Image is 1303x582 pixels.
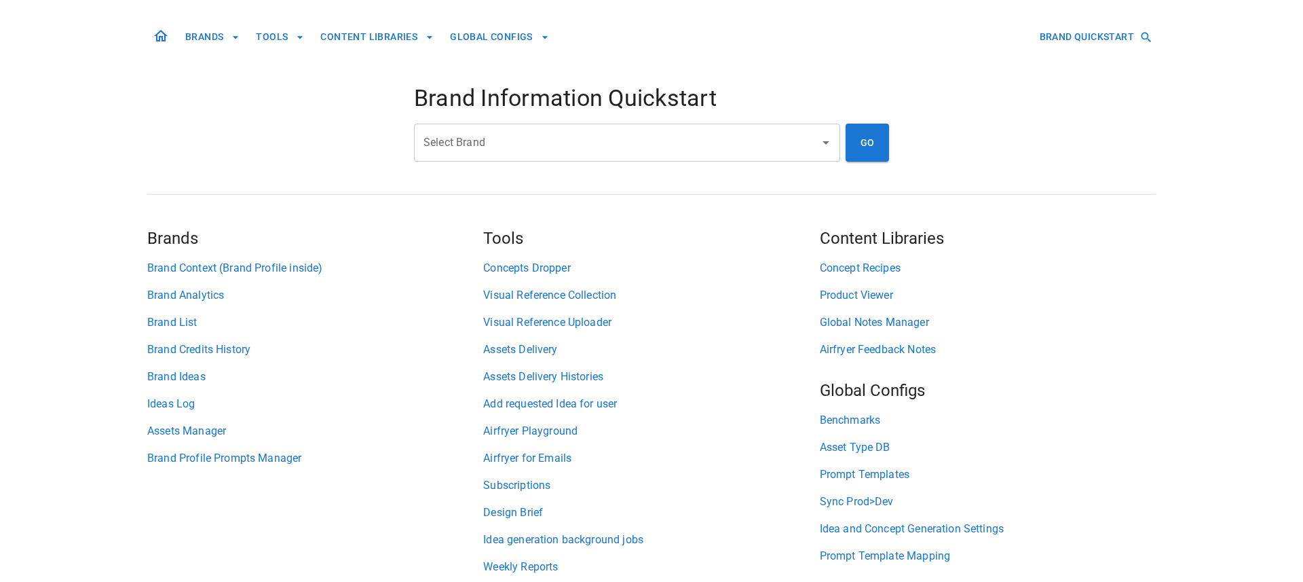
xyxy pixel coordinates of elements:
a: Idea and Concept Generation Settings [820,521,1156,537]
button: CONTENT LIBRARIES [315,24,439,50]
a: Subscriptions [483,477,819,494]
a: Brand Context (Brand Profile inside) [147,260,483,276]
a: Concepts Dropper [483,260,819,276]
button: BRAND QUICKSTART [1034,24,1156,50]
a: Asset Type DB [820,439,1156,456]
button: TOOLS [250,24,309,50]
a: Assets Delivery [483,342,819,358]
a: Brand Profile Prompts Manager [147,450,483,467]
h5: Global Configs [820,380,1156,401]
a: Prompt Template Mapping [820,548,1156,564]
h5: Brands [147,228,483,249]
a: Airfryer for Emails [483,450,819,467]
a: Idea generation background jobs [483,532,819,548]
a: Concept Recipes [820,260,1156,276]
a: Design Brief [483,505,819,521]
a: Global Notes Manager [820,314,1156,331]
a: Brand List [147,314,483,331]
a: Assets Manager [147,423,483,439]
a: Weekly Reports [483,559,819,575]
a: Product Viewer [820,287,1156,304]
h5: Tools [483,228,819,249]
a: Assets Delivery Histories [483,369,819,385]
h5: Content Libraries [820,228,1156,249]
a: Sync Prod>Dev [820,494,1156,510]
a: Brand Ideas [147,369,483,385]
button: GO [846,124,889,162]
button: Open [816,133,835,152]
button: BRANDS [180,24,245,50]
a: Brand Credits History [147,342,483,358]
a: Visual Reference Collection [483,287,819,304]
a: Airfryer Feedback Notes [820,342,1156,358]
a: Ideas Log [147,396,483,412]
h4: Brand Information Quickstart [414,84,889,113]
a: Add requested Idea for user [483,396,819,412]
a: Brand Analytics [147,287,483,304]
a: Prompt Templates [820,467,1156,483]
a: Visual Reference Uploader [483,314,819,331]
a: Benchmarks [820,412,1156,429]
a: Airfryer Playground [483,423,819,439]
button: GLOBAL CONFIGS [445,24,554,50]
